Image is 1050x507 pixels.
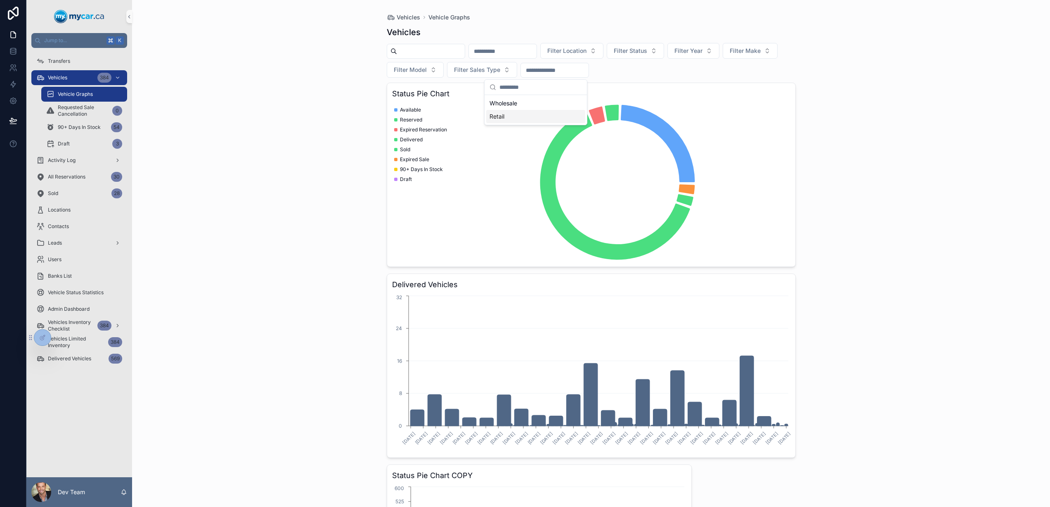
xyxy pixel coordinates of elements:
[539,431,554,445] text: [DATE]
[501,431,516,445] text: [DATE]
[41,120,127,135] a: 90+ Days In Stock54
[392,103,790,262] div: chart
[397,358,402,364] tspan: 16
[399,423,402,429] tspan: 0
[739,431,754,445] text: [DATE]
[31,70,127,85] a: Vehicles384
[397,13,420,21] span: Vehicles
[116,37,123,44] span: K
[109,354,122,364] div: 569
[400,117,422,123] span: Reserved
[48,355,91,362] span: Delivered Vehicles
[447,62,517,78] button: Select Button
[31,302,127,317] a: Admin Dashboard
[58,91,93,98] span: Vehicle Graphs
[54,10,104,23] img: App logo
[48,240,62,246] span: Leads
[48,289,104,296] span: Vehicle Status Statistics
[31,269,127,283] a: Banks List
[392,88,790,100] h3: Status Pie Chart
[674,47,702,55] span: Filter Year
[639,431,654,445] text: [DATE]
[714,431,729,445] text: [DATE]
[48,190,58,197] span: Sold
[48,207,71,213] span: Locations
[58,488,85,496] p: Dev Team
[58,124,101,131] span: 90+ Days In Stock
[108,337,122,347] div: 384
[41,87,127,102] a: Vehicle Graphs
[476,431,491,445] text: [DATE]
[31,169,127,184] a: All Reservations30
[400,166,443,173] span: 90+ Days In Stock
[111,188,122,198] div: 28
[551,431,566,445] text: [DATE]
[48,273,72,279] span: Banks List
[112,106,122,116] div: 0
[97,73,111,83] div: 384
[564,431,579,445] text: [DATE]
[396,325,402,331] tspan: 24
[41,136,127,151] a: Draft3
[31,202,127,217] a: Locations
[31,318,127,333] a: Vehicles Inventory Checklist384
[486,97,585,110] div: Wholesale
[31,285,127,300] a: Vehicle Status Statistics
[387,13,420,21] a: Vehicles
[392,470,686,481] h3: Status Pie Chart COPY
[676,431,691,445] text: [DATE]
[31,252,127,267] a: Users
[400,146,410,153] span: Sold
[395,485,404,491] tspan: 600
[702,431,717,445] text: [DATE]
[485,95,587,125] div: Suggestions
[48,58,70,64] span: Transfers
[26,48,132,377] div: scrollable content
[614,47,647,55] span: Filter Status
[400,126,447,133] span: Expired Reservation
[392,294,790,452] div: chart
[48,319,94,332] span: Vehicles Inventory Checklist
[514,431,529,445] text: [DATE]
[41,103,127,118] a: Requested Sale Cancellation0
[526,431,541,445] text: [DATE]
[392,279,790,290] h3: Delivered Vehicles
[399,390,402,396] tspan: 8
[414,431,428,445] text: [DATE]
[451,431,466,445] text: [DATE]
[601,431,616,445] text: [DATE]
[589,431,604,445] text: [DATE]
[614,431,629,445] text: [DATE]
[627,431,641,445] text: [DATE]
[764,431,779,445] text: [DATE]
[97,321,111,331] div: 384
[426,431,441,445] text: [DATE]
[111,122,122,132] div: 54
[31,33,127,48] button: Jump to...K
[387,26,421,38] h1: Vehicles
[387,62,444,78] button: Select Button
[401,431,416,445] text: [DATE]
[428,13,470,21] a: Vehicle Graphs
[395,498,404,505] tspan: 525
[577,431,591,445] text: [DATE]
[547,47,586,55] span: Filter Location
[689,431,704,445] text: [DATE]
[48,256,61,263] span: Users
[48,174,85,180] span: All Reservations
[44,37,103,44] span: Jump to...
[48,157,76,164] span: Activity Log
[400,136,423,143] span: Delivered
[439,431,454,445] text: [DATE]
[31,219,127,234] a: Contacts
[652,431,667,445] text: [DATE]
[730,47,761,55] span: Filter Make
[454,66,500,74] span: Filter Sales Type
[31,236,127,250] a: Leads
[48,306,90,312] span: Admin Dashboard
[752,431,766,445] text: [DATE]
[667,43,719,59] button: Select Button
[112,139,122,149] div: 3
[58,104,109,117] span: Requested Sale Cancellation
